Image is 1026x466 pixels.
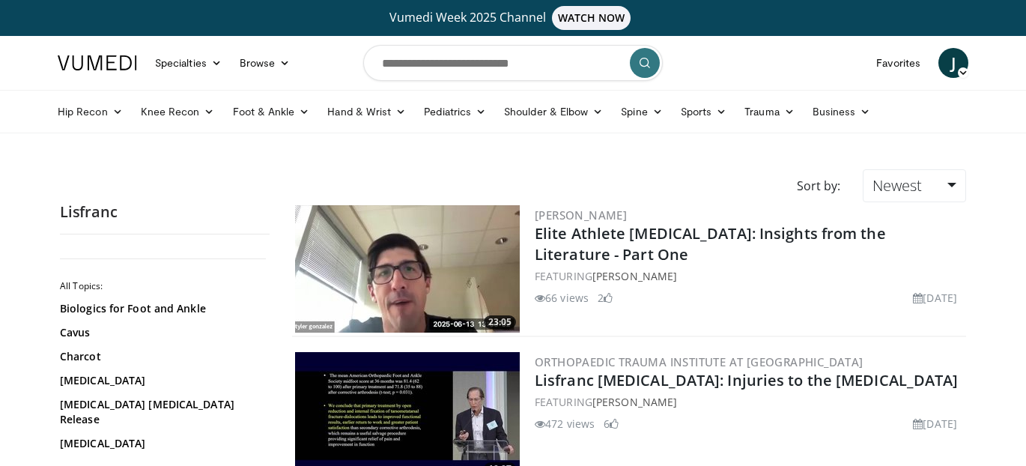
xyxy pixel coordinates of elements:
[535,394,963,410] div: FEATURING
[495,97,612,127] a: Shoulder & Elbow
[60,349,262,364] a: Charcot
[60,397,262,427] a: [MEDICAL_DATA] [MEDICAL_DATA] Release
[295,205,520,333] a: 23:05
[231,48,300,78] a: Browse
[735,97,804,127] a: Trauma
[49,97,132,127] a: Hip Recon
[295,205,520,333] img: 6ac62543-4869-4e65-9a32-f393e3950e9e.300x170_q85_crop-smart_upscale.jpg
[786,169,852,202] div: Sort by:
[867,48,929,78] a: Favorites
[938,48,968,78] a: J
[58,55,137,70] img: VuMedi Logo
[535,268,963,284] div: FEATURING
[60,325,262,340] a: Cavus
[913,416,957,432] li: [DATE]
[604,416,619,432] li: 6
[535,370,959,390] a: Lisfranc [MEDICAL_DATA]: Injuries to the [MEDICAL_DATA]
[318,97,415,127] a: Hand & Wrist
[592,395,677,409] a: [PERSON_NAME]
[415,97,495,127] a: Pediatrics
[60,436,262,451] a: [MEDICAL_DATA]
[484,315,516,329] span: 23:05
[598,290,613,306] li: 2
[224,97,319,127] a: Foot & Ankle
[60,280,266,292] h2: All Topics:
[672,97,736,127] a: Sports
[552,6,631,30] span: WATCH NOW
[913,290,957,306] li: [DATE]
[535,416,595,432] li: 472 views
[60,373,262,388] a: [MEDICAL_DATA]
[363,45,663,81] input: Search topics, interventions
[535,354,863,369] a: Orthopaedic Trauma Institute at [GEOGRAPHIC_DATA]
[132,97,224,127] a: Knee Recon
[146,48,231,78] a: Specialties
[863,169,966,202] a: Newest
[612,97,671,127] a: Spine
[804,97,880,127] a: Business
[535,208,627,223] a: [PERSON_NAME]
[872,175,922,196] span: Newest
[535,223,886,264] a: Elite Athlete [MEDICAL_DATA]: Insights from the Literature - Part One
[592,269,677,283] a: [PERSON_NAME]
[535,290,589,306] li: 66 views
[60,6,966,30] a: Vumedi Week 2025 ChannelWATCH NOW
[60,202,270,222] h2: Lisfranc
[60,301,262,316] a: Biologics for Foot and Ankle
